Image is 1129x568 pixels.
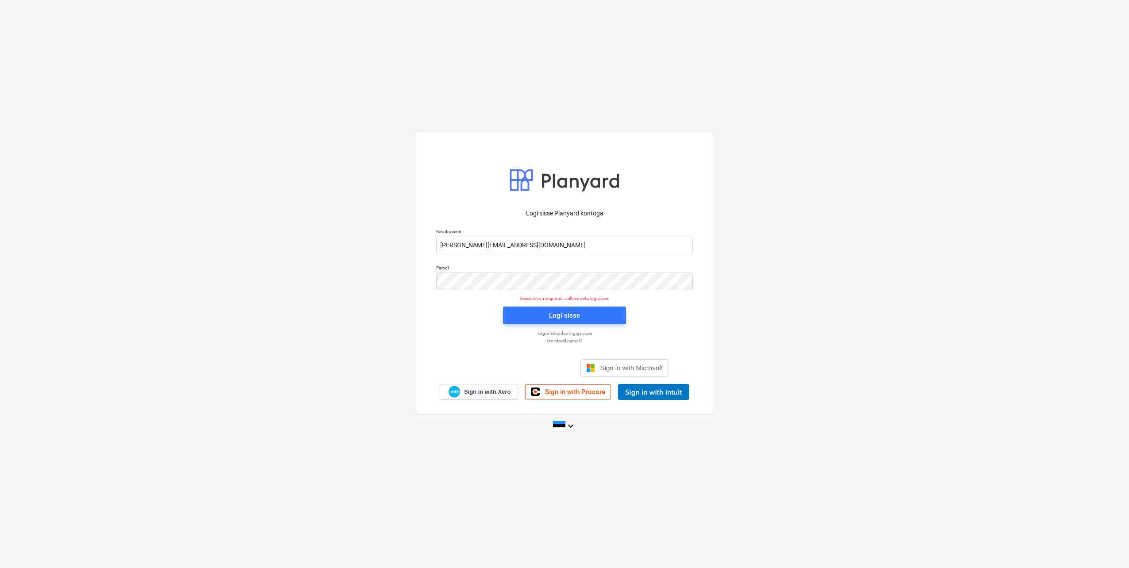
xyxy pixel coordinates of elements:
[432,338,697,344] a: Unustasid parooli?
[586,364,595,372] img: Microsoft logo
[545,388,605,396] span: Sign in with Procore
[436,229,693,236] p: Kasutajanimi
[503,307,626,324] button: Logi sisse
[431,296,698,301] p: Sessioon on aegunud. Jätkamiseks logi sisse.
[436,209,693,218] p: Logi sisse Planyard kontoga
[456,358,578,378] iframe: Sisselogimine Google'i nupu abil
[464,388,511,396] span: Sign in with Xero
[432,330,697,336] a: Logi ühekordse lingiga sisse
[440,384,518,399] a: Sign in with Xero
[449,386,460,398] img: Xero logo
[436,237,693,254] input: Kasutajanimi
[600,364,663,372] span: Sign in with Microsoft
[436,265,693,272] p: Parool
[525,384,611,399] a: Sign in with Procore
[565,421,576,431] i: keyboard_arrow_down
[549,310,580,321] div: Logi sisse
